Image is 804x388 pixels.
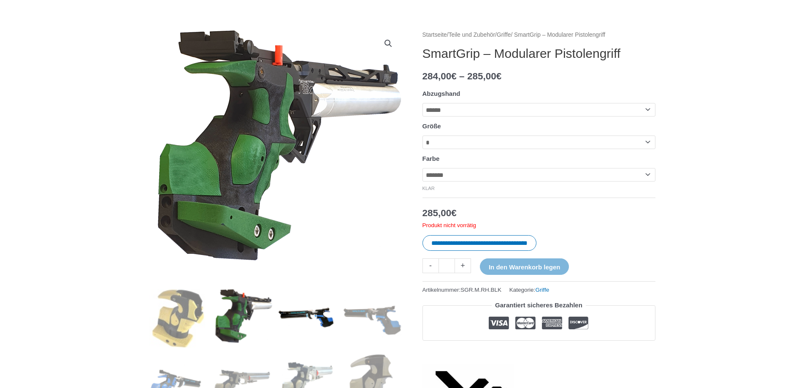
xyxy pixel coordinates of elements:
font: € [451,208,457,218]
font: Garantiert sicheres Bezahlen [495,301,582,309]
font: - [429,261,432,270]
font: Kategorie: [509,287,536,293]
button: In den Warenkorb legen [480,258,569,275]
img: SmartGrip – Modularer Pistolengriff – Bild 2 [214,289,272,348]
a: + [455,258,471,273]
a: Griffe [535,287,549,293]
font: Produkt nicht vorrätig [422,222,476,228]
font: SGR.M.RH.BLK [460,287,501,293]
img: SmartGrip – Modularer Pistolengriff – Bild 4 [344,289,402,348]
font: / SmartGrip – Modularer Pistolengriff [511,32,605,38]
a: - [422,258,439,273]
font: / [447,32,449,38]
font: Farbe [422,155,440,162]
a: Klare Optionen [422,186,435,191]
font: – [459,71,465,81]
iframe: Kundenbewertungen powered by Trustpilot [422,347,655,357]
a: Griffe [497,32,511,38]
a: Startseite [422,32,447,38]
font: Klar [422,186,435,191]
font: 285,00 [422,208,452,218]
font: / [495,32,497,38]
font: In den Warenkorb legen [489,263,560,271]
a: Teile und Zubehör [449,32,495,38]
img: SmartGrip – Modularer Pistolengriff – Bild 3 [279,289,337,348]
input: Produktmenge [439,258,455,273]
a: Vollbild-Bildergalerie anzeigen [381,36,396,51]
font: SmartGrip – Modularer Pistolengriff [422,46,621,60]
img: SmartGrip – Modularer Pistolengriff [149,289,208,348]
font: + [460,261,465,270]
font: Artikelnummer: [422,287,461,293]
font: € [451,71,457,81]
nav: Brotkrümel [422,30,655,41]
font: € [496,71,502,81]
font: 284,00 [422,71,452,81]
font: Größe [422,122,441,130]
font: 285,00 [467,71,496,81]
font: Abzugshand [422,90,460,97]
